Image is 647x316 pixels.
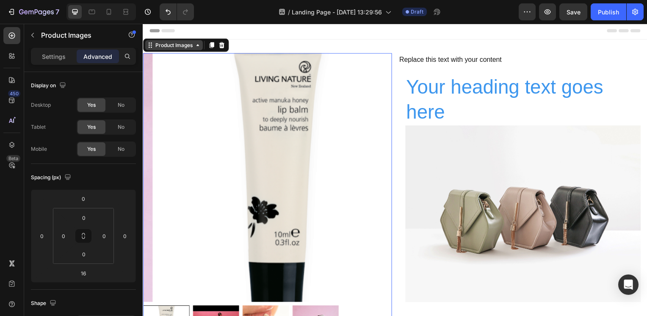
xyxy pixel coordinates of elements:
input: 0px [57,230,70,242]
p: Settings [42,52,66,61]
div: Spacing (px) [31,172,73,183]
div: Desktop [31,101,51,109]
iframe: Design area [143,24,647,316]
div: Publish [598,8,619,17]
button: Publish [591,3,626,20]
input: 0 [119,230,131,242]
p: Advanced [83,52,112,61]
p: Product Images [41,30,113,40]
div: Display on [31,80,68,91]
span: Yes [87,145,96,153]
div: Beta [6,155,20,162]
div: Open Intercom Messenger [618,274,639,295]
span: Yes [87,101,96,109]
div: Tablet [31,123,46,131]
input: 0px [98,230,111,242]
button: Save [559,3,587,20]
input: 0 [75,192,92,205]
span: Draft [411,8,423,16]
div: Replace this text with your content [257,30,508,44]
span: Save [567,8,581,16]
input: 0 [36,230,48,242]
span: No [118,123,124,131]
div: Undo/Redo [160,3,194,20]
div: 450 [8,90,20,97]
p: 7 [55,7,59,17]
span: Landing Page - [DATE] 13:29:56 [292,8,382,17]
div: Shape [31,298,58,309]
h2: Your heading text goes here [264,50,501,103]
span: / [288,8,290,17]
img: image_demo.jpg [264,103,501,280]
span: No [118,101,124,109]
span: Yes [87,123,96,131]
div: Mobile [31,145,47,153]
span: No [118,145,124,153]
input: 0px [75,211,92,224]
button: 7 [3,3,63,20]
input: 0px [75,248,92,261]
input: l [75,267,92,280]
